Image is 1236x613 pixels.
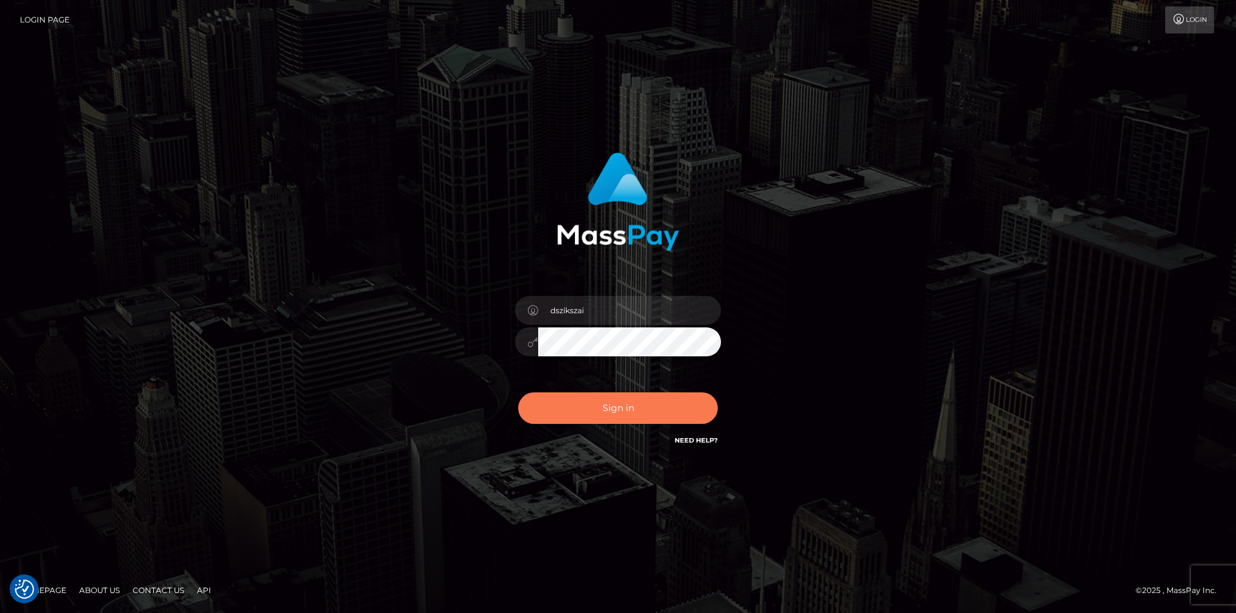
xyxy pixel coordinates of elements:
[557,152,679,251] img: MassPay Login
[1165,6,1214,33] a: Login
[1136,583,1226,598] div: © 2025 , MassPay Inc.
[538,296,721,325] input: Username...
[15,580,34,599] button: Consent Preferences
[15,580,34,599] img: Revisit consent button
[20,6,70,33] a: Login Page
[518,392,718,424] button: Sign in
[74,580,125,600] a: About Us
[14,580,71,600] a: Homepage
[192,580,216,600] a: API
[127,580,189,600] a: Contact Us
[675,436,718,444] a: Need Help?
